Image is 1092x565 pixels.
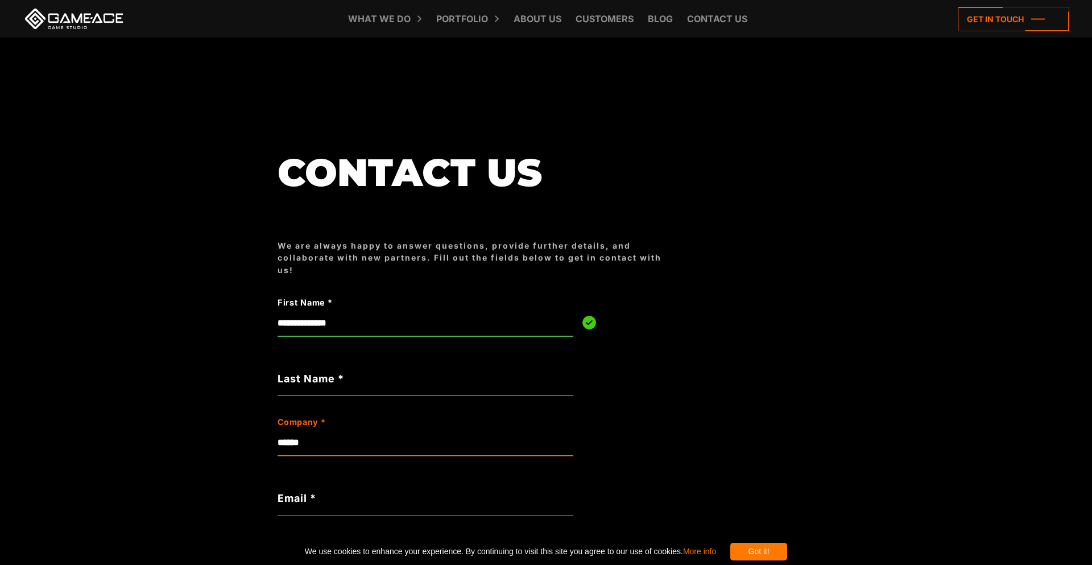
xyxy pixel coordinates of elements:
[730,543,787,560] div: Got it!
[278,490,573,506] label: Email *
[278,240,676,276] div: We are always happy to answer questions, provide further details, and collaborate with new partne...
[278,416,514,428] label: Company *
[278,535,514,548] label: Phone
[278,296,514,309] label: First Name *
[305,543,716,560] span: We use cookies to enhance your experience. By continuing to visit this site you agree to our use ...
[278,152,676,194] h1: Contact us
[278,371,573,386] label: Last Name *
[683,547,716,556] a: More info
[958,7,1069,31] a: Get in touch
